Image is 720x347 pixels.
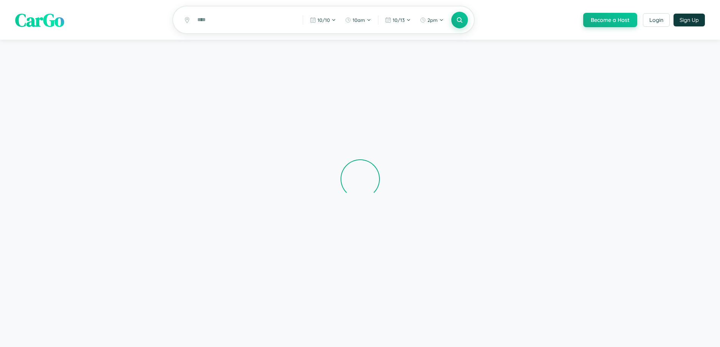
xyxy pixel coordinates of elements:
[353,17,365,23] span: 10am
[583,13,637,27] button: Become a Host
[317,17,330,23] span: 10 / 10
[381,14,415,26] button: 10/13
[393,17,405,23] span: 10 / 13
[427,17,438,23] span: 2pm
[306,14,340,26] button: 10/10
[416,14,447,26] button: 2pm
[674,14,705,26] button: Sign Up
[341,14,375,26] button: 10am
[643,13,670,27] button: Login
[15,8,64,32] span: CarGo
